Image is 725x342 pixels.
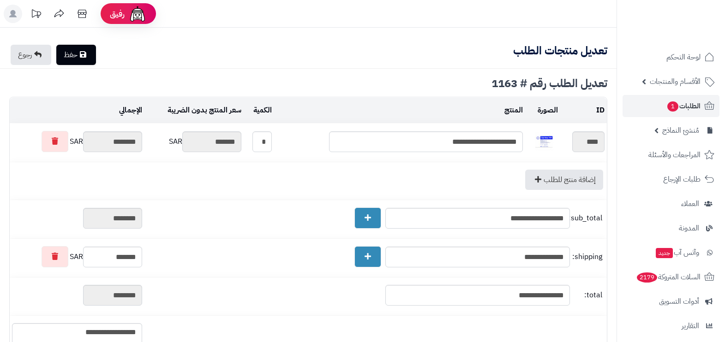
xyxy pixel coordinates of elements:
a: رجوع [11,45,51,65]
div: SAR [12,131,142,152]
span: الأقسام والمنتجات [650,75,701,88]
div: SAR [147,131,241,152]
td: الإجمالي [10,98,144,123]
td: ID [560,98,607,123]
a: أدوات التسويق [623,290,719,313]
a: لوحة التحكم [623,46,719,68]
div: SAR [12,246,142,267]
span: المراجعات والأسئلة [648,148,701,161]
span: المدونة [679,222,699,235]
td: سعر المنتج بدون الضريبة [144,98,244,123]
a: وآتس آبجديد [623,242,719,264]
span: لوحة التحكم [666,51,701,64]
b: تعديل منتجات الطلب [513,42,607,59]
a: العملاء [623,193,719,215]
td: المنتج [274,98,525,123]
span: وآتس آب [655,246,699,259]
a: السلات المتروكة2179 [623,266,719,288]
span: رفيق [110,8,125,19]
span: shipping: [572,252,602,262]
span: 1 [667,101,678,112]
a: التقارير [623,315,719,337]
span: الطلبات [666,100,701,112]
a: المراجعات والأسئلة [623,144,719,166]
span: التقارير [682,319,699,332]
a: الطلبات1 [623,95,719,117]
a: طلبات الإرجاع [623,168,719,190]
img: logo-2.png [662,24,716,43]
a: تحديثات المنصة [24,5,48,25]
img: ai-face.png [128,5,147,23]
span: أدوات التسويق [659,295,699,308]
span: السلات المتروكة [636,271,701,283]
span: total: [572,290,602,301]
div: تعديل الطلب رقم # 1163 [9,78,607,89]
span: مُنشئ النماذج [662,124,699,137]
a: حفظ [56,45,96,65]
a: إضافة منتج للطلب [525,170,603,190]
td: الكمية [244,98,274,123]
span: العملاء [681,197,699,210]
img: 63207396de86bd5b715df1413ac64c8f5ca6-40x40.jpg [535,132,553,151]
td: الصورة [525,98,560,123]
a: المدونة [623,217,719,239]
span: طلبات الإرجاع [663,173,701,186]
span: sub_total: [572,213,602,224]
span: جديد [656,248,673,258]
span: 2179 [637,272,657,283]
